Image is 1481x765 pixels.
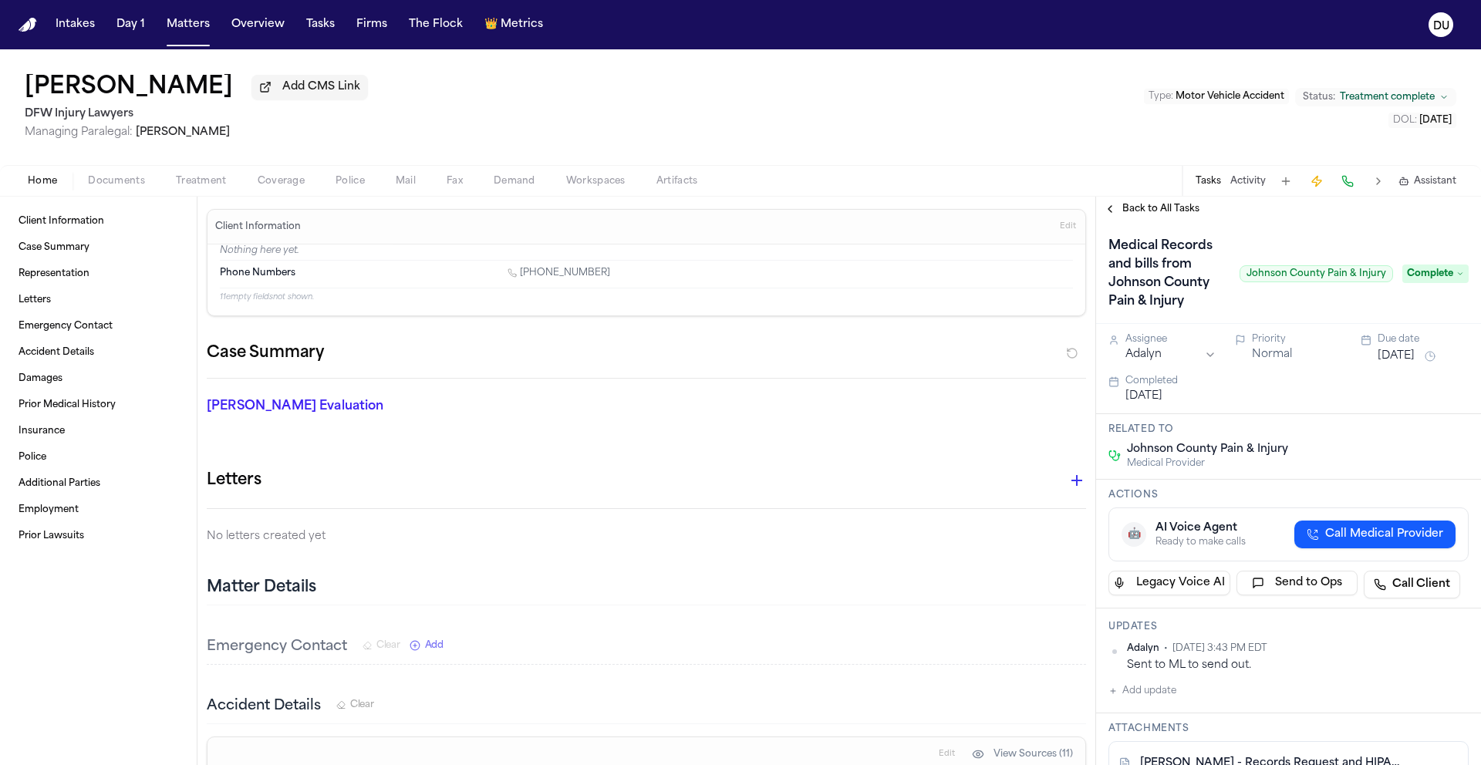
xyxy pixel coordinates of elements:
[1378,349,1415,364] button: [DATE]
[494,175,535,187] span: Demand
[160,11,216,39] button: Matters
[136,126,230,138] span: [PERSON_NAME]
[1172,642,1267,655] span: [DATE] 3:43 PM EDT
[939,749,955,760] span: Edit
[1176,92,1284,101] span: Motor Vehicle Accident
[376,639,400,652] span: Clear
[1108,621,1469,633] h3: Updates
[1108,723,1469,735] h3: Attachments
[350,699,374,711] span: Clear
[19,18,37,32] img: Finch Logo
[1252,347,1292,362] button: Normal
[207,696,321,717] h3: Accident Details
[1337,170,1358,192] button: Make a Call
[225,11,291,39] a: Overview
[251,75,368,99] button: Add CMS Link
[1164,642,1168,655] span: •
[1127,442,1288,457] span: Johnson County Pain & Injury
[1149,92,1173,101] span: Type :
[1128,527,1141,542] span: 🤖
[212,221,304,233] h3: Client Information
[1325,527,1443,542] span: Call Medical Provider
[12,524,184,548] a: Prior Lawsuits
[336,699,374,711] button: Clear Accident Details
[1127,642,1159,655] span: Adalyn
[1108,682,1176,700] button: Add update
[396,175,416,187] span: Mail
[12,288,184,312] a: Letters
[49,11,101,39] button: Intakes
[12,445,184,470] a: Police
[12,235,184,260] a: Case Summary
[478,11,549,39] button: crownMetrics
[447,175,463,187] span: Fax
[12,340,184,365] a: Accident Details
[1393,116,1417,125] span: DOL :
[12,393,184,417] a: Prior Medical History
[1122,203,1199,215] span: Back to All Tasks
[363,639,400,652] button: Clear Emergency Contact
[1155,536,1246,548] div: Ready to make calls
[207,527,1086,546] p: No letters created yet
[1060,221,1076,232] span: Edit
[1127,658,1469,672] div: Sent to ML to send out.
[1306,170,1328,192] button: Create Immediate Task
[1378,333,1469,345] div: Due date
[1295,88,1456,106] button: Change status from Treatment complete
[12,419,184,443] a: Insurance
[1096,203,1207,215] button: Back to All Tasks
[88,175,145,187] span: Documents
[1240,265,1393,282] span: Johnson County Pain & Injury
[19,18,37,32] a: Home
[25,74,233,102] button: Edit matter name
[403,11,469,39] button: The Flock
[1340,91,1435,103] span: Treatment complete
[220,267,295,279] span: Phone Numbers
[12,366,184,391] a: Damages
[656,175,698,187] span: Artifacts
[25,105,368,123] h2: DFW Injury Lawyers
[1398,175,1456,187] button: Assistant
[25,126,133,138] span: Managing Paralegal:
[350,11,393,39] button: Firms
[1364,571,1460,598] a: Call Client
[12,314,184,339] a: Emergency Contact
[207,468,261,493] h1: Letters
[1144,89,1289,104] button: Edit Type: Motor Vehicle Accident
[1102,234,1233,314] h1: Medical Records and bills from Johnson County Pain & Injury
[508,267,610,279] a: Call 1 (682) 271-7226
[207,577,316,598] h2: Matter Details
[176,175,227,187] span: Treatment
[1055,214,1081,239] button: Edit
[1388,113,1456,128] button: Edit DOL: 2025-06-24
[1125,389,1162,404] button: [DATE]
[12,497,184,522] a: Employment
[1125,333,1216,345] div: Assignee
[1414,175,1456,187] span: Assistant
[220,292,1073,303] p: 11 empty fields not shown.
[1402,265,1469,283] span: Complete
[566,175,626,187] span: Workspaces
[12,471,184,496] a: Additional Parties
[300,11,341,39] button: Tasks
[1125,375,1469,387] div: Completed
[1275,170,1297,192] button: Add Task
[1419,116,1452,125] span: [DATE]
[1108,423,1469,436] h3: Related to
[1127,457,1288,470] span: Medical Provider
[1230,175,1266,187] button: Activity
[1108,571,1230,595] button: Legacy Voice AI
[1303,91,1335,103] span: Status:
[425,639,444,652] span: Add
[1294,521,1456,548] button: Call Medical Provider
[1108,489,1469,501] h3: Actions
[110,11,151,39] button: Day 1
[25,74,233,102] h1: [PERSON_NAME]
[220,244,1073,260] p: Nothing here yet.
[207,397,487,416] p: [PERSON_NAME] Evaluation
[12,209,184,234] a: Client Information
